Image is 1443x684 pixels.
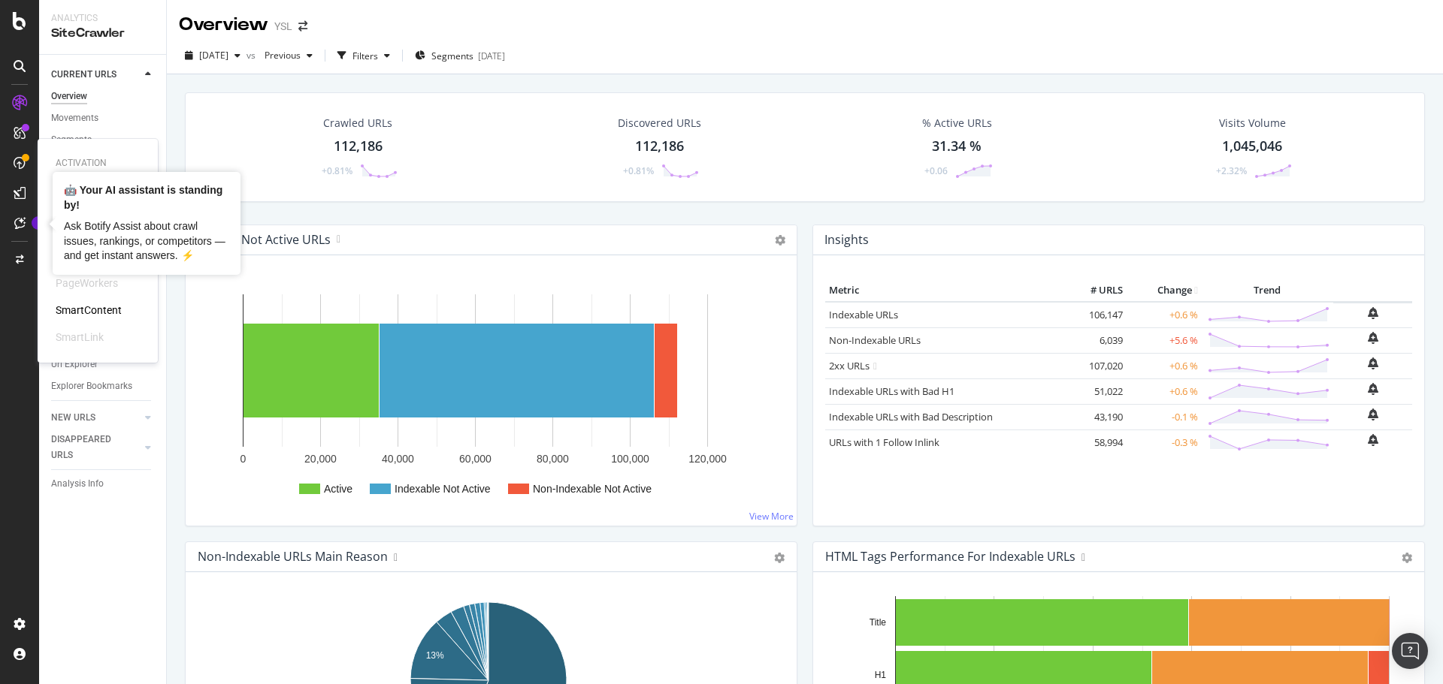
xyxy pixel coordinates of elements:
[1368,307,1378,319] div: bell-plus
[1127,302,1202,328] td: +0.6 %
[1066,302,1127,328] td: 106,147
[824,230,869,250] h4: Insights
[56,330,104,345] div: SmartLink
[51,89,87,104] div: Overview
[1368,383,1378,395] div: bell-plus
[829,384,954,398] a: Indexable URLs with Bad H1
[1392,633,1428,669] div: Open Intercom Messenger
[51,89,156,104] a: Overview
[51,432,127,463] div: DISAPPEARED URLS
[51,12,154,25] div: Analytics
[774,553,785,563] div: gear
[829,308,898,321] a: Indexable URLs
[240,453,247,465] text: 0
[533,483,652,495] text: Non-Indexable Not Active
[749,510,794,523] a: View More
[1066,327,1127,353] td: 6,039
[179,12,268,38] div: Overview
[51,67,116,83] div: CURRENT URLS
[1127,429,1202,455] td: -0.3 %
[825,549,1075,564] div: HTML Tags Performance for Indexable URLs
[51,110,156,126] a: Movements
[829,410,993,423] a: Indexable URLs with Bad Description
[352,50,378,62] div: Filters
[1066,279,1127,302] th: # URLS
[478,50,505,62] div: [DATE]
[298,21,307,32] div: arrow-right-arrow-left
[537,453,569,465] text: 80,000
[51,476,156,492] a: Analysis Info
[1066,404,1127,429] td: 43,190
[51,132,156,148] a: Segments
[56,157,140,170] div: Activation
[382,453,414,465] text: 40,000
[323,116,392,131] div: Crawled URLs
[635,137,684,156] div: 112,186
[51,67,141,83] a: CURRENT URLS
[51,357,98,372] div: Url Explorer
[688,453,727,465] text: 120,000
[197,230,331,250] h4: Active / Not Active URLs
[334,137,383,156] div: 112,186
[924,164,948,177] div: +0.06
[1202,279,1333,302] th: Trend
[64,219,229,264] div: Ask Botify Assist about crawl issues, rankings, or competitors — and get instant answers. ⚡️
[51,410,95,426] div: NEW URLS
[932,137,982,156] div: 31.34 %
[1402,553,1412,563] div: gear
[409,44,511,68] button: Segments[DATE]
[829,435,939,449] a: URLs with 1 Follow Inlink
[51,378,156,394] a: Explorer Bookmarks
[1066,353,1127,378] td: 107,020
[395,483,491,495] text: Indexable Not Active
[331,44,396,68] button: Filters
[829,333,921,347] a: Non-Indexable URLs
[1222,137,1282,156] div: 1,045,046
[1127,378,1202,404] td: +0.6 %
[1368,408,1378,420] div: bell-plus
[829,359,870,372] a: 2xx URLs
[922,116,992,131] div: % Active URLs
[1066,429,1127,455] td: 58,994
[426,650,444,661] text: 13%
[51,110,98,126] div: Movements
[51,132,92,148] div: Segments
[459,453,492,465] text: 60,000
[825,279,1066,302] th: Metric
[1368,434,1378,446] div: bell-plus
[51,476,104,492] div: Analysis Info
[875,670,887,680] text: H1
[56,276,118,291] div: PageWorkers
[1216,164,1247,177] div: +2.32%
[1219,116,1286,131] div: Visits Volume
[64,184,222,211] b: 🤖 Your AI assistant is standing by!
[611,453,649,465] text: 100,000
[304,453,337,465] text: 20,000
[618,116,701,131] div: Discovered URLs
[322,164,352,177] div: +0.81%
[179,44,247,68] button: [DATE]
[32,216,45,230] div: Tooltip anchor
[870,617,887,628] text: Title
[431,50,473,62] span: Segments
[1368,332,1378,344] div: bell-plus
[51,357,156,372] a: Url Explorer
[1127,279,1202,302] th: Change
[56,303,122,318] a: SmartContent
[198,549,388,564] div: Non-Indexable URLs Main Reason
[51,25,154,42] div: SiteCrawler
[198,279,779,514] div: A chart.
[1127,327,1202,353] td: +5.6 %
[51,378,132,394] div: Explorer Bookmarks
[51,432,141,463] a: DISAPPEARED URLS
[247,49,259,62] span: vs
[199,49,228,62] span: 2025 Aug. 29th
[259,49,301,62] span: Previous
[775,235,785,246] i: Options
[1368,357,1378,369] div: bell-plus
[274,19,292,34] div: YSL
[1127,353,1202,378] td: +0.6 %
